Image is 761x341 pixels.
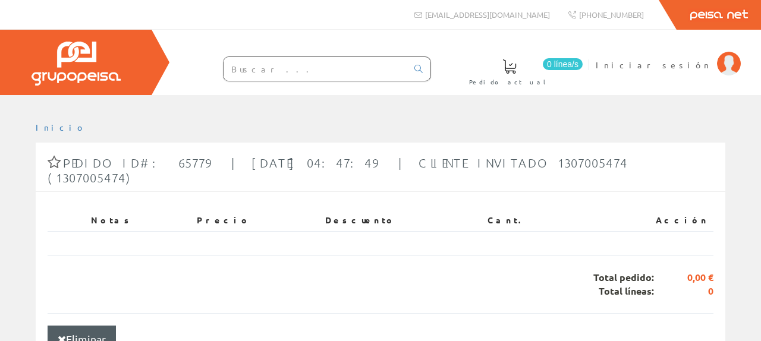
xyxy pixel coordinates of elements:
[425,10,550,20] span: [EMAIL_ADDRESS][DOMAIN_NAME]
[596,59,711,71] span: Iniciar sesión
[579,10,644,20] span: [PHONE_NUMBER]
[320,210,483,231] th: Descuento
[32,42,121,86] img: Grupo Peisa
[543,58,583,70] span: 0 línea/s
[48,156,628,185] span: Pedido ID#: 65779 | [DATE] 04:47:49 | Cliente Invitado 1307005474 (1307005474)
[654,285,713,298] span: 0
[224,57,407,81] input: Buscar ...
[192,210,320,231] th: Precio
[48,255,713,313] div: Total pedido: Total líneas:
[86,210,191,231] th: Notas
[469,76,550,88] span: Pedido actual
[586,210,713,231] th: Acción
[36,122,86,132] a: Inicio
[457,49,586,93] a: 0 línea/s Pedido actual
[483,210,586,231] th: Cant.
[654,271,713,285] span: 0,00 €
[596,49,741,61] a: Iniciar sesión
